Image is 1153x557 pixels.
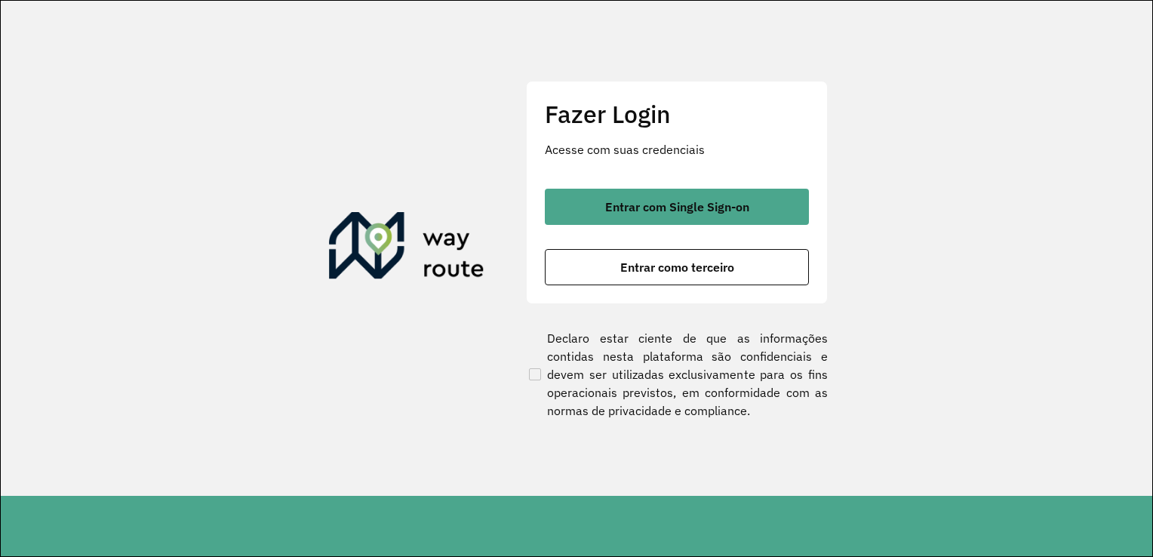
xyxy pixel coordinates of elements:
[526,329,828,420] label: Declaro estar ciente de que as informações contidas nesta plataforma são confidenciais e devem se...
[545,189,809,225] button: button
[329,212,484,285] img: Roteirizador AmbevTech
[620,261,734,273] span: Entrar como terceiro
[605,201,749,213] span: Entrar com Single Sign-on
[545,140,809,158] p: Acesse com suas credenciais
[545,249,809,285] button: button
[545,100,809,128] h2: Fazer Login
